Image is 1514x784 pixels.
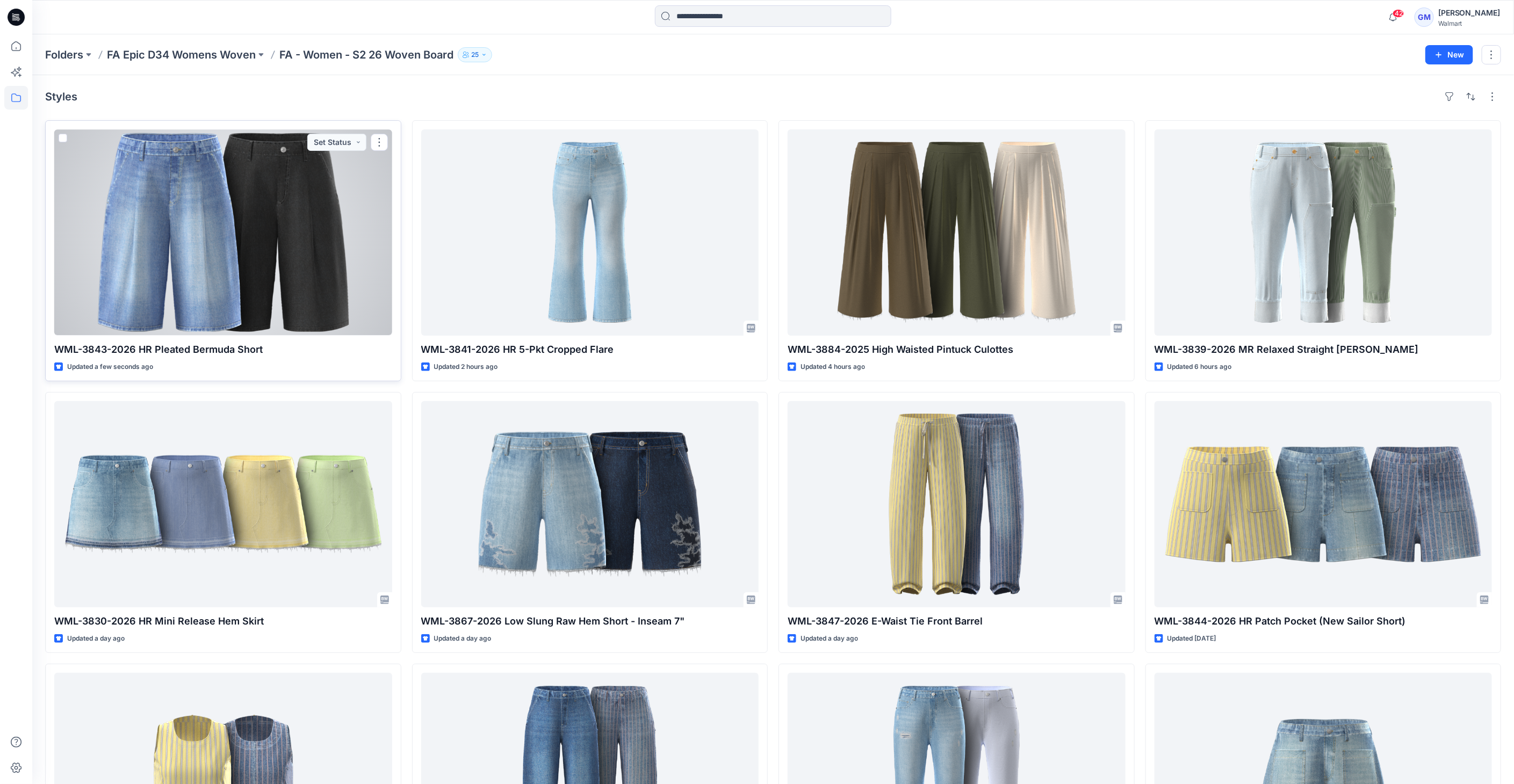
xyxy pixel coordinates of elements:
p: Updated 2 hours ago [434,361,498,373]
p: WML-3847-2026 E-Waist Tie Front Barrel [788,614,1126,629]
p: Updated 4 hours ago [801,361,865,373]
p: Updated a day ago [434,633,492,644]
div: [PERSON_NAME] [1438,6,1501,19]
a: WML-3843-2026 HR Pleated Bermuda Short [54,129,392,336]
div: GM [1415,8,1434,27]
p: Updated [DATE] [1167,633,1216,644]
a: Folders [45,47,83,62]
p: Updated 6 hours ago [1167,361,1232,373]
h4: Styles [45,90,77,103]
a: WML-3841-2026 HR 5-Pkt Cropped Flare [421,129,759,336]
button: New [1425,45,1473,64]
p: FA - Women - S2 26 Woven Board [279,47,453,62]
p: Updated a day ago [801,633,858,644]
p: WML-3830-2026 HR Mini Release Hem Skirt [54,614,392,629]
a: WML-3844-2026 HR Patch Pocket (New Sailor Short) [1155,401,1493,607]
p: WML-3839-2026 MR Relaxed Straight [PERSON_NAME] [1155,342,1493,357]
a: FA Epic D34 Womens Woven [107,47,256,62]
p: WML-3884-2025 High Waisted Pintuck Culottes [788,342,1126,357]
p: Updated a few seconds ago [67,361,153,373]
p: WML-3867-2026 Low Slung Raw Hem Short - Inseam 7" [421,614,759,629]
span: 42 [1393,9,1404,18]
a: WML-3884-2025 High Waisted Pintuck Culottes [788,129,1126,336]
div: Walmart [1438,19,1501,27]
p: WML-3841-2026 HR 5-Pkt Cropped Flare [421,342,759,357]
a: WML-3830-2026 HR Mini Release Hem Skirt [54,401,392,607]
a: WML-3867-2026 Low Slung Raw Hem Short - Inseam 7" [421,401,759,607]
a: WML-3847-2026 E-Waist Tie Front Barrel [788,401,1126,607]
p: WML-3844-2026 HR Patch Pocket (New Sailor Short) [1155,614,1493,629]
a: WML-3839-2026 MR Relaxed Straight Carpenter [1155,129,1493,336]
p: WML-3843-2026 HR Pleated Bermuda Short [54,342,392,357]
p: 25 [471,49,479,61]
button: 25 [458,47,492,62]
p: Updated a day ago [67,633,125,644]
